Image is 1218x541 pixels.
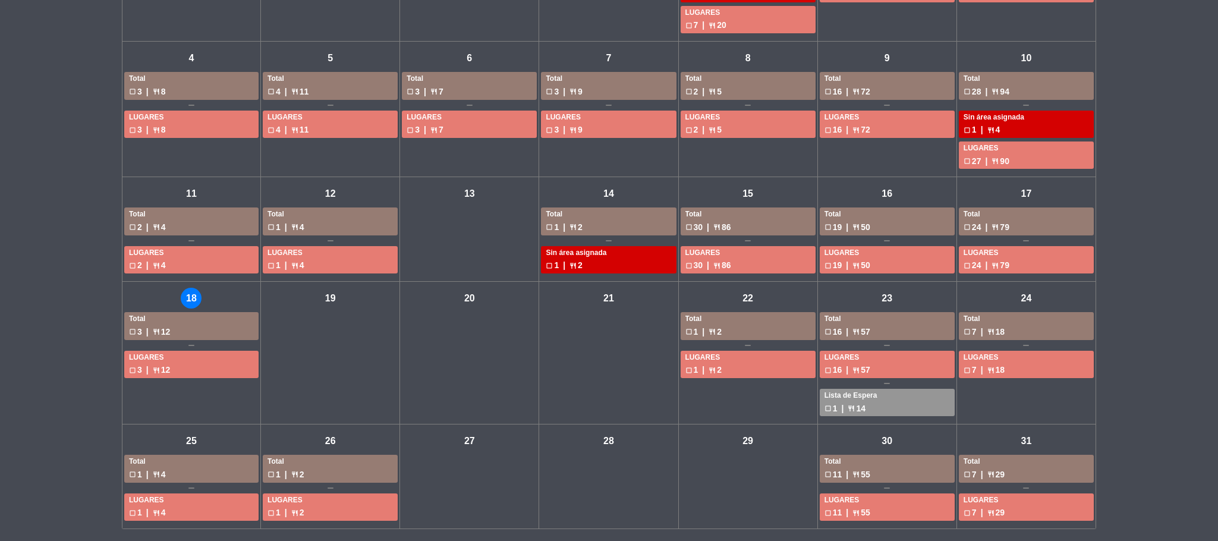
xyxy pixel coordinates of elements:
[320,183,341,204] div: 12
[291,88,298,95] span: restaurant
[824,471,832,478] span: check_box_outline_blank
[846,85,848,99] span: |
[992,88,999,95] span: restaurant
[824,259,950,272] div: 19 50
[320,288,341,309] div: 19
[987,367,994,374] span: restaurant
[685,224,693,231] span: check_box_outline_blank
[981,123,983,137] span: |
[267,509,275,517] span: check_box_outline_blank
[824,325,950,339] div: 16 57
[824,313,950,325] div: Total
[964,468,1089,482] div: 7 29
[285,221,287,234] span: |
[407,127,414,134] span: check_box_outline_blank
[685,325,811,339] div: 1 2
[598,48,619,68] div: 7
[852,471,860,478] span: restaurant
[459,183,480,204] div: 13
[129,471,136,478] span: check_box_outline_blank
[685,352,811,364] div: LUGARES
[824,112,950,124] div: LUGARES
[153,509,160,517] span: restaurant
[563,221,565,234] span: |
[987,127,994,134] span: restaurant
[964,158,971,165] span: check_box_outline_blank
[824,224,832,231] span: check_box_outline_blank
[964,221,1089,234] div: 24 79
[824,209,950,221] div: Total
[964,352,1089,364] div: LUGARES
[824,88,832,95] span: check_box_outline_blank
[546,88,553,95] span: check_box_outline_blank
[964,262,971,269] span: check_box_outline_blank
[146,468,149,482] span: |
[1016,430,1037,451] div: 31
[546,247,671,259] div: Sin área asignada
[181,288,202,309] div: 18
[129,259,254,272] div: 2 4
[846,221,848,234] span: |
[146,85,149,99] span: |
[824,352,950,364] div: LUGARES
[563,259,565,272] span: |
[685,247,811,259] div: LUGARES
[267,471,275,478] span: check_box_outline_blank
[267,468,393,482] div: 1 2
[985,85,987,99] span: |
[709,88,716,95] span: restaurant
[267,112,393,124] div: LUGARES
[598,183,619,204] div: 14
[852,328,860,335] span: restaurant
[546,224,553,231] span: check_box_outline_blank
[546,73,671,85] div: Total
[707,221,709,234] span: |
[738,430,759,451] div: 29
[877,48,898,68] div: 9
[546,127,553,134] span: check_box_outline_blank
[846,506,848,520] span: |
[291,224,298,231] span: restaurant
[569,88,577,95] span: restaurant
[824,402,950,416] div: 1 14
[129,509,136,517] span: check_box_outline_blank
[877,183,898,204] div: 16
[598,288,619,309] div: 21
[459,48,480,68] div: 6
[153,367,160,374] span: restaurant
[707,259,709,272] span: |
[430,88,438,95] span: restaurant
[852,509,860,517] span: restaurant
[702,363,704,377] span: |
[702,325,704,339] span: |
[1016,288,1037,309] div: 24
[685,328,693,335] span: check_box_outline_blank
[546,259,671,272] div: 1 2
[424,85,426,99] span: |
[181,48,202,68] div: 4
[713,262,720,269] span: restaurant
[824,123,950,137] div: 16 72
[824,363,950,377] div: 16 57
[153,224,160,231] span: restaurant
[709,328,716,335] span: restaurant
[563,123,565,137] span: |
[267,209,393,221] div: Total
[267,247,393,259] div: LUGARES
[985,221,987,234] span: |
[153,127,160,134] span: restaurant
[685,7,811,19] div: LUGARES
[267,85,393,99] div: 4 11
[738,48,759,68] div: 8
[546,221,671,234] div: 1 2
[267,73,393,85] div: Total
[685,73,811,85] div: Total
[987,328,994,335] span: restaurant
[685,22,693,29] span: check_box_outline_blank
[546,209,671,221] div: Total
[459,430,480,451] div: 27
[267,224,275,231] span: check_box_outline_blank
[846,325,848,339] span: |
[877,430,898,451] div: 30
[964,325,1089,339] div: 7 18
